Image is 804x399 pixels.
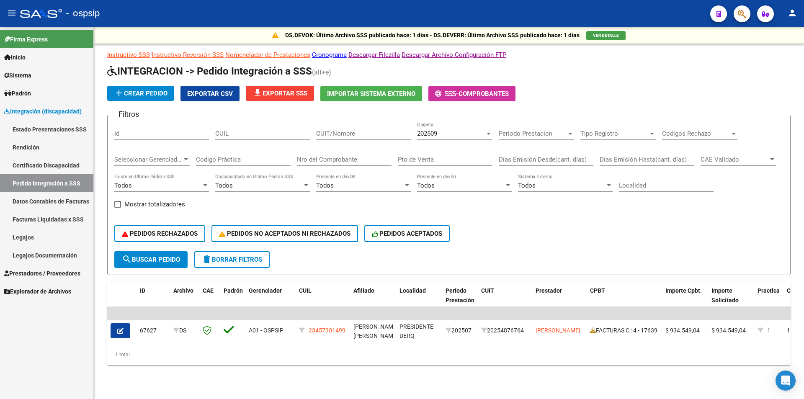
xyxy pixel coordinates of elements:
span: [PERSON_NAME] [536,327,580,334]
span: PRESIDENTE DERQ [399,323,433,340]
span: - [435,90,459,98]
div: 1 total [107,344,791,365]
span: PEDIDOS RECHAZADOS [122,230,198,237]
span: 23457301499 [309,327,345,334]
button: Importar Sistema Externo [320,86,422,101]
a: Nomenclador de Prestaciones [225,51,310,59]
div: FACTURAS C : 4 - 17639 [590,326,659,335]
span: Todos [518,182,536,189]
a: Descargar Filezilla [348,51,400,59]
datatable-header-cell: Gerenciador [245,282,296,319]
datatable-header-cell: CAE [199,282,220,319]
span: Gerenciador [249,287,282,294]
span: Importe Solicitado [711,287,739,304]
span: ID [140,287,145,294]
div: Open Intercom Messenger [776,371,796,391]
span: Crear Pedido [114,90,167,97]
span: PEDIDOS NO ACEPTADOS NI RECHAZADOS [219,230,350,237]
button: Borrar Filtros [194,251,270,268]
span: INTEGRACION -> Pedido Integración a SSS [107,65,312,77]
mat-icon: person [787,8,797,18]
span: Padrón [224,287,243,294]
span: Sistema [4,71,31,80]
span: CUIL [299,287,312,294]
datatable-header-cell: Practica [754,282,783,319]
a: Instructivo SSS [107,51,150,59]
mat-icon: delete [202,254,212,264]
mat-icon: menu [7,8,17,18]
span: Todos [316,182,334,189]
datatable-header-cell: CPBT [587,282,662,319]
span: Todos [417,182,435,189]
datatable-header-cell: Archivo [170,282,199,319]
span: (alt+e) [312,68,331,76]
span: 1 [767,327,770,334]
button: PEDIDOS RECHAZADOS [114,225,205,242]
button: VER DETALLE [586,31,626,40]
button: PEDIDOS NO ACEPTADOS NI RECHAZADOS [211,225,358,242]
span: Localidad [399,287,426,294]
a: Cronograma [312,51,347,59]
span: Archivo [173,287,193,294]
span: Buscar Pedido [122,256,180,263]
span: Firma Express [4,35,48,44]
span: Periodo Prestacion [499,130,567,137]
h3: Filtros [114,108,143,120]
span: Exportar CSV [187,90,233,98]
span: [PERSON_NAME], [PERSON_NAME] [353,323,399,340]
span: PEDIDOS ACEPTADOS [372,230,443,237]
span: CAE Validado [701,156,768,163]
span: Integración (discapacidad) [4,107,82,116]
span: - ospsip [66,4,100,23]
div: 202507 [446,326,474,335]
span: Comprobantes [459,90,509,98]
datatable-header-cell: Importe Solicitado [708,282,754,319]
datatable-header-cell: Localidad [396,282,442,319]
button: Exportar SSS [246,86,314,101]
span: Borrar Filtros [202,256,262,263]
datatable-header-cell: Importe Cpbt. [662,282,708,319]
datatable-header-cell: Prestador [532,282,587,319]
div: DS [173,326,196,335]
span: 1 [787,327,790,334]
span: Inicio [4,53,26,62]
mat-icon: add [114,88,124,98]
span: Padrón [4,89,31,98]
span: Exportar SSS [253,90,307,97]
button: -Comprobantes [428,86,515,101]
datatable-header-cell: Período Prestación [442,282,478,319]
span: 202509 [417,130,437,137]
span: Período Prestación [446,287,474,304]
span: A01 - OSPSIP [249,327,283,334]
p: - - - - - [107,50,791,59]
mat-icon: file_download [253,88,263,98]
span: CUIT [481,287,494,294]
datatable-header-cell: CUIL [296,282,350,319]
span: CAE [203,287,214,294]
span: $ 934.549,04 [665,327,700,334]
button: Buscar Pedido [114,251,188,268]
div: 20254876764 [481,326,529,335]
datatable-header-cell: Padrón [220,282,245,319]
span: $ 934.549,04 [711,327,746,334]
p: DS.DEVOK: Último Archivo SSS publicado hace: 1 días - DS.DEVERR: Último Archivo SSS publicado hac... [285,31,580,40]
a: Instructivo Reversión SSS [152,51,224,59]
span: Practica [758,287,780,294]
span: VER DETALLE [593,33,619,38]
span: Tipo Registro [580,130,648,137]
span: Afiliado [353,287,374,294]
span: Seleccionar Gerenciador [114,156,182,163]
span: Importe Cpbt. [665,287,702,294]
button: Crear Pedido [107,86,174,101]
datatable-header-cell: Afiliado [350,282,396,319]
span: Prestadores / Proveedores [4,269,80,278]
span: Importar Sistema Externo [327,90,415,98]
button: Exportar CSV [180,86,240,101]
button: PEDIDOS ACEPTADOS [364,225,450,242]
span: Codigos Rechazo [662,130,730,137]
span: Mostrar totalizadores [124,199,185,209]
span: Explorador de Archivos [4,287,71,296]
mat-icon: search [122,254,132,264]
a: Descargar Archivo Configuración FTP [402,51,506,59]
span: Todos [215,182,233,189]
